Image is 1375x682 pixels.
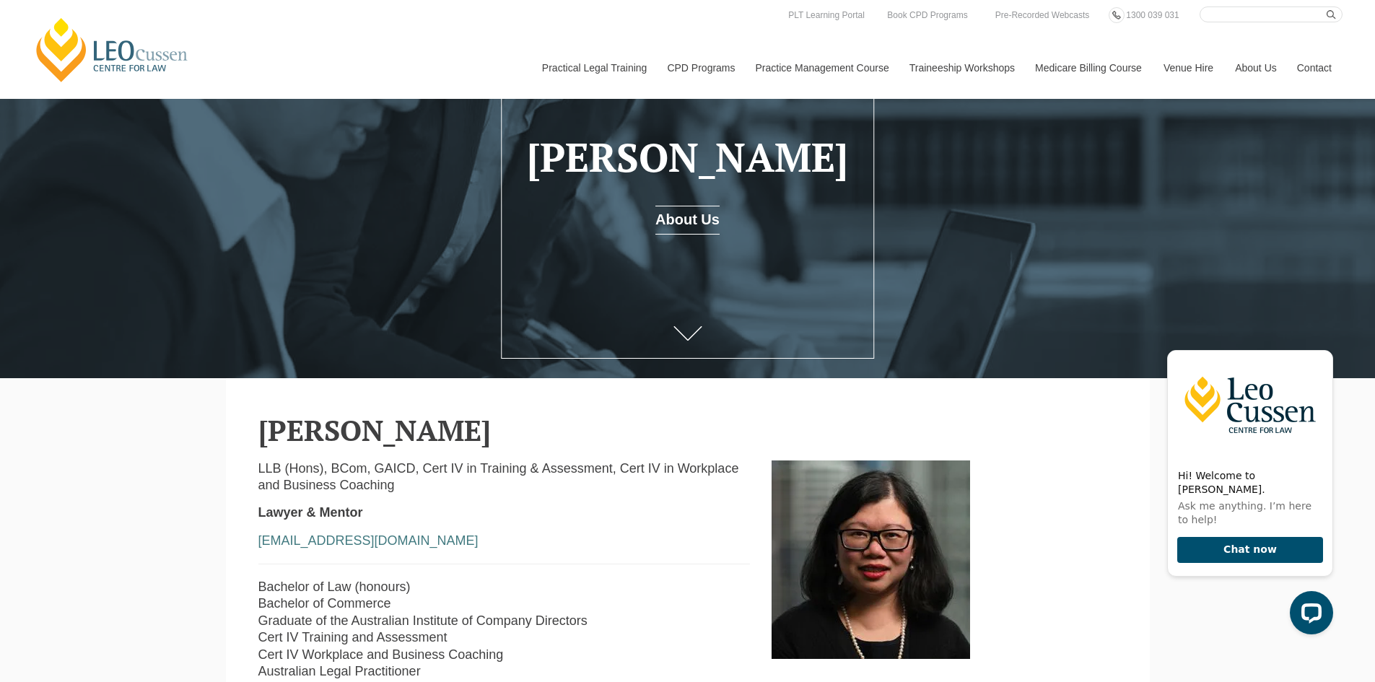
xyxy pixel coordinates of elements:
img: Sze Lin [772,460,970,659]
a: CPD Programs [656,37,744,99]
a: 1300 039 031 [1122,7,1182,23]
a: Contact [1286,37,1343,99]
h2: [PERSON_NAME] [258,414,1117,446]
a: Pre-Recorded Webcasts [992,7,1094,23]
p: Bachelor of Law (honours) Bachelor of Commerce Graduate of the Australian Institute of Company Di... [258,579,751,680]
span: 1300 039 031 [1126,10,1179,20]
a: Practice Management Course [745,37,899,99]
a: Traineeship Workshops [899,37,1024,99]
iframe: LiveChat chat widget [1156,338,1339,646]
a: Book CPD Programs [883,7,971,23]
p: LLB (Hons), BCom, GAICD, Cert IV in Training & Assessment, Cert IV in Workplace and Business Coac... [258,460,751,494]
a: [PERSON_NAME] Centre for Law [32,16,192,84]
a: About Us [1224,37,1286,99]
a: About Us [655,206,720,235]
a: Medicare Billing Course [1024,37,1153,99]
a: Practical Legal Training [531,37,657,99]
strong: Lawyer & Mentor [258,505,363,520]
a: Venue Hire [1153,37,1224,99]
a: PLT Learning Portal [785,7,868,23]
h1: [PERSON_NAME] [523,136,852,180]
a: [EMAIL_ADDRESS][DOMAIN_NAME] [258,533,479,548]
